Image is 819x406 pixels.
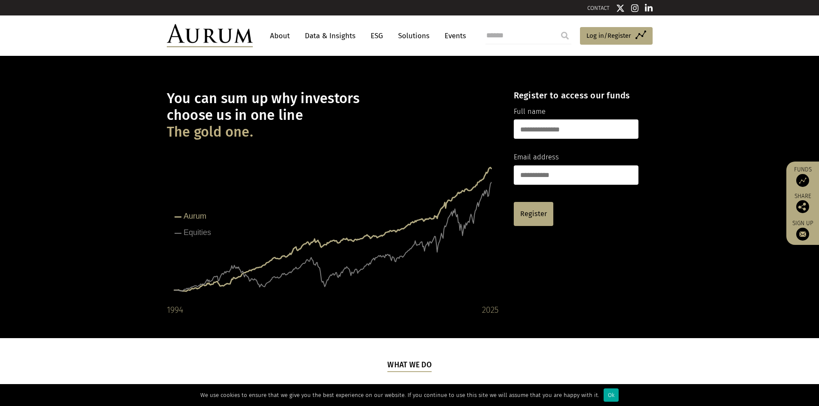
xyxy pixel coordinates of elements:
img: Sign up to our newsletter [796,228,809,241]
img: Access Funds [796,174,809,187]
a: CONTACT [587,5,610,11]
div: Ok [604,388,619,402]
a: Data & Insights [301,28,360,44]
span: The gold one. [167,124,253,140]
h4: Register to access our funds [514,90,638,101]
img: Aurum [167,24,253,47]
a: Events [440,28,466,44]
span: Log in/Register [586,31,631,41]
tspan: Aurum [184,212,206,220]
div: Share [791,193,815,213]
label: Full name [514,106,546,117]
h5: What we do [387,360,432,372]
h1: You can sum up why investors choose us in one line [167,90,499,140]
a: Solutions [394,28,434,44]
tspan: Equities [184,228,211,237]
a: Sign up [791,220,815,241]
img: Linkedin icon [645,4,653,12]
div: 2025 [482,303,499,317]
a: Register [514,202,553,226]
a: Log in/Register [580,27,653,45]
label: Email address [514,152,559,163]
a: Funds [791,166,815,187]
a: About [266,28,294,44]
img: Twitter icon [616,4,625,12]
div: 1994 [167,303,183,317]
a: ESG [366,28,387,44]
input: Submit [556,27,574,44]
img: Instagram icon [631,4,639,12]
img: Share this post [796,200,809,213]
